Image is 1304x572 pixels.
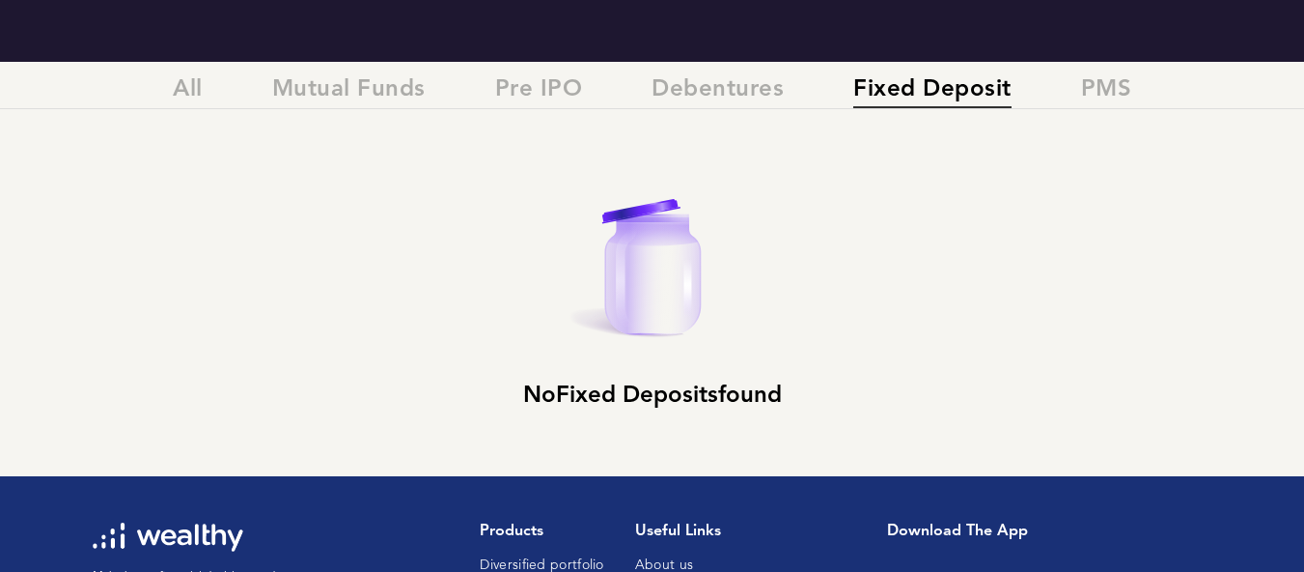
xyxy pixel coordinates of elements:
[173,76,203,108] span: All
[272,76,426,108] span: Mutual Funds
[556,124,749,363] img: EmptyJarBig.svg
[523,383,782,411] h2: No Fixed Deposits found
[635,523,744,541] h1: Useful Links
[635,558,693,572] a: About us
[853,76,1012,108] span: Fixed Deposit
[1081,76,1132,108] span: PMS
[652,76,784,108] span: Debentures
[887,523,1196,541] h1: Download the app
[495,76,583,108] span: Pre IPO
[480,523,603,541] h1: Products
[93,523,242,552] img: wl-logo-white.svg
[480,558,603,572] a: Diversified portfolio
